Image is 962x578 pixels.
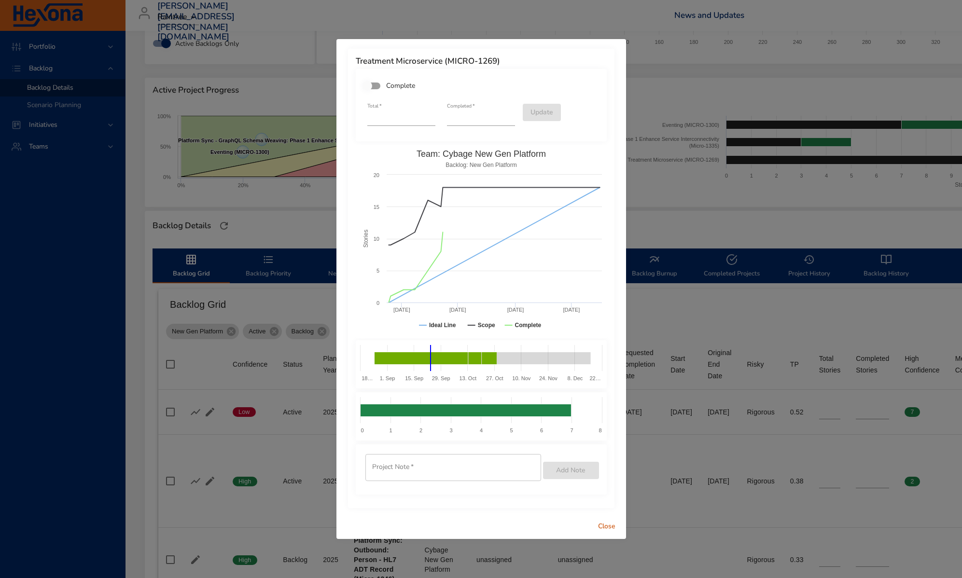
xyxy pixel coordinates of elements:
[419,427,422,433] text: 2
[512,375,530,381] text: 10. Nov
[510,427,513,433] text: 5
[356,56,607,66] h6: Treatment Microservice (MICRO-1269)
[567,375,583,381] text: 8. Dec
[539,375,557,381] text: 24. Nov
[362,375,373,381] text: 18…
[459,375,476,381] text: 13. Oct
[589,375,600,381] text: 22…
[376,300,379,306] text: 0
[405,375,423,381] text: 15. Sep
[477,322,495,329] text: Scope
[540,427,543,433] text: 6
[429,322,456,329] text: Ideal Line
[479,427,482,433] text: 4
[447,103,475,109] label: Completed
[362,230,369,248] text: Stories
[446,162,516,168] text: Backlog: New Gen Platform
[591,518,622,536] button: Close
[386,81,415,91] span: Complete
[373,236,379,242] text: 10
[389,427,392,433] text: 1
[376,268,379,274] text: 5
[373,204,379,210] text: 15
[379,375,395,381] text: 1. Sep
[507,307,524,313] text: [DATE]
[432,375,450,381] text: 29. Sep
[486,375,503,381] text: 27. Oct
[361,427,363,433] text: 0
[563,307,580,313] text: [DATE]
[449,307,466,313] text: [DATE]
[449,427,452,433] text: 3
[416,149,545,159] text: Team: Cybage New Gen Platform
[515,322,541,329] text: Complete
[393,307,410,313] text: [DATE]
[373,172,379,178] text: 20
[570,427,573,433] text: 7
[367,103,382,109] label: Total
[599,427,601,433] text: 8
[595,521,618,533] span: Close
